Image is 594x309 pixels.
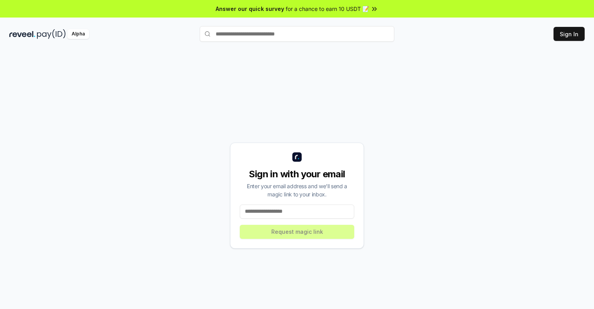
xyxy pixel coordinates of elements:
[554,27,585,41] button: Sign In
[240,182,354,198] div: Enter your email address and we’ll send a magic link to your inbox.
[240,168,354,180] div: Sign in with your email
[9,29,35,39] img: reveel_dark
[286,5,369,13] span: for a chance to earn 10 USDT 📝
[292,152,302,162] img: logo_small
[37,29,66,39] img: pay_id
[67,29,89,39] div: Alpha
[216,5,284,13] span: Answer our quick survey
